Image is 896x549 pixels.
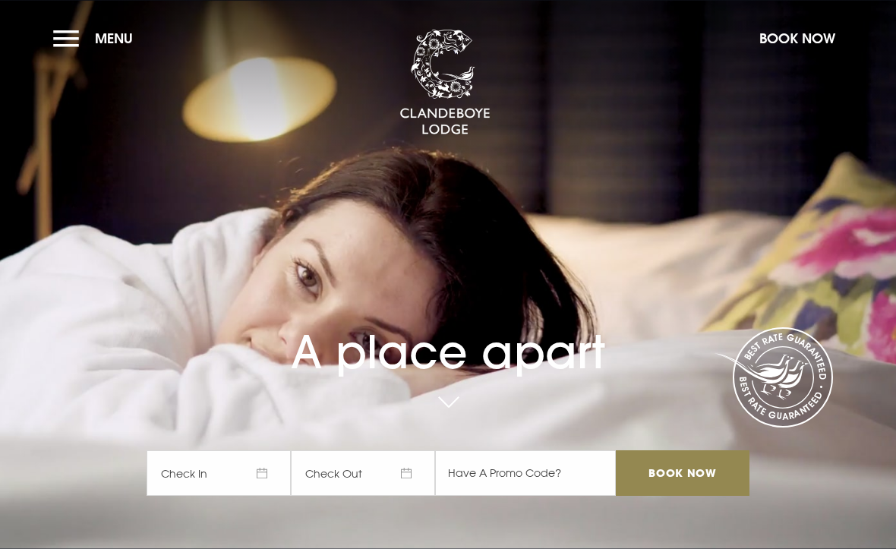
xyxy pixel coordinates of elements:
[53,22,140,55] button: Menu
[399,30,491,136] img: Clandeboye Lodge
[616,450,749,496] input: Book Now
[435,450,616,496] input: Have A Promo Code?
[147,450,291,496] span: Check In
[95,30,133,47] span: Menu
[752,22,843,55] button: Book Now
[291,450,435,496] span: Check Out
[147,292,749,379] h1: A place apart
